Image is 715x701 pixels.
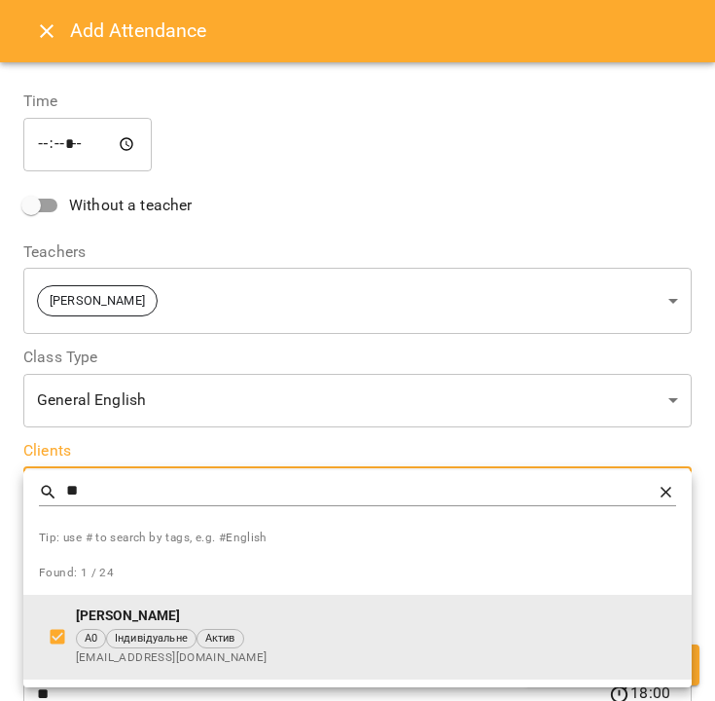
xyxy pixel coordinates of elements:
[77,631,105,647] span: А0
[107,631,196,647] span: Індивідуальне
[39,566,114,579] span: Found: 1 / 24
[76,648,676,668] span: [EMAIL_ADDRESS][DOMAIN_NAME]
[76,607,676,626] p: [PERSON_NAME]
[197,631,243,647] span: Актив
[39,529,676,548] span: Tip: use # to search by tags, e.g. #English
